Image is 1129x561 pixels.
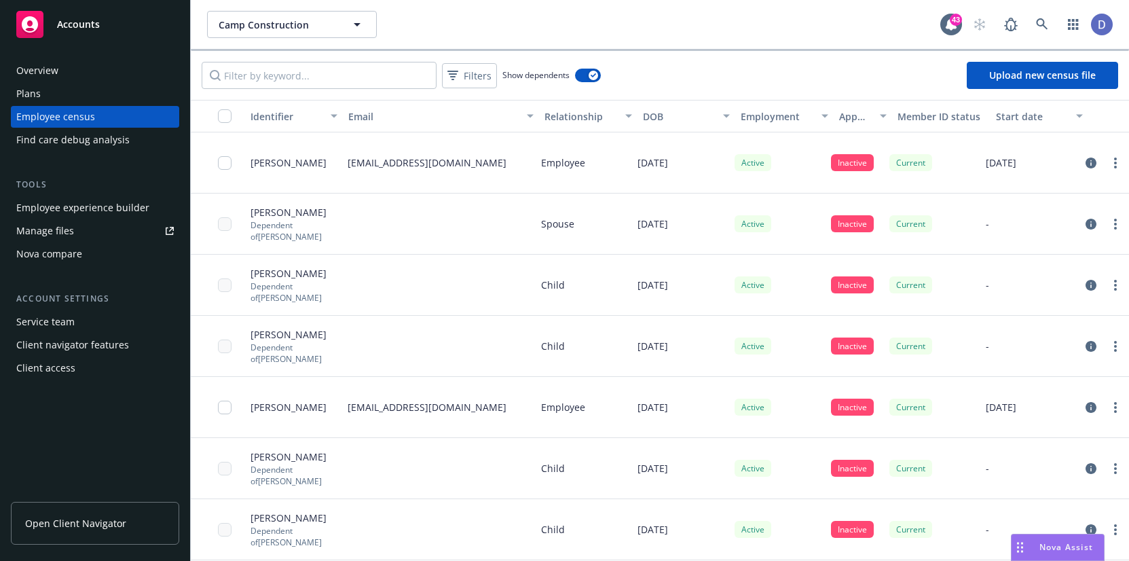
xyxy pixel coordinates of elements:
span: Open Client Navigator [25,516,126,530]
span: [PERSON_NAME] [251,400,327,414]
p: Child [541,461,565,475]
p: [DATE] [637,278,668,292]
div: Active [735,399,771,416]
button: Start date [991,100,1088,132]
span: Filters [464,69,492,83]
a: Client access [11,357,179,379]
a: circleInformation [1083,216,1099,232]
button: Member ID status [892,100,990,132]
span: Accounts [57,19,100,30]
input: Toggle Row Selected [218,462,232,475]
p: [DATE] [637,522,668,537]
p: [DATE] [637,156,668,170]
input: Toggle Row Selected [218,217,232,231]
p: Child [541,522,565,537]
div: Current [889,154,932,171]
a: Employee experience builder [11,197,179,219]
a: circleInformation [1083,399,1099,416]
div: Active [735,276,771,293]
a: Manage files [11,220,179,242]
a: circleInformation [1083,155,1099,171]
div: Overview [16,60,58,82]
p: [DATE] [637,217,668,231]
a: Client navigator features [11,334,179,356]
p: Child [541,278,565,292]
button: Camp Construction [207,11,377,38]
a: Search [1029,11,1056,38]
p: Dependent of [PERSON_NAME] [251,525,337,548]
div: Member ID status [897,109,984,124]
button: Employment [735,100,833,132]
p: - [986,522,989,537]
input: Toggle Row Selected [218,156,232,170]
span: Camp Construction [219,18,336,32]
p: [DATE] [637,461,668,475]
div: Employment [741,109,813,124]
a: more [1107,399,1124,416]
div: Active [735,215,771,232]
button: Email [343,100,539,132]
p: [EMAIL_ADDRESS][DOMAIN_NAME] [348,400,506,414]
div: Inactive [831,399,874,416]
a: Service team [11,311,179,333]
div: 43 [950,14,962,26]
div: Account settings [11,292,179,306]
p: Spouse [541,217,574,231]
div: App status [839,109,872,124]
span: Nova Assist [1039,541,1093,553]
div: Inactive [831,338,874,355]
span: [PERSON_NAME] [251,205,337,219]
p: [EMAIL_ADDRESS][DOMAIN_NAME] [348,156,506,170]
div: Drag to move [1012,535,1029,560]
p: Child [541,339,565,353]
p: - [986,278,989,292]
div: Current [889,338,932,355]
div: Find care debug analysis [16,129,130,151]
p: [DATE] [986,400,1016,414]
p: - [986,339,989,353]
div: Active [735,460,771,477]
div: Current [889,215,932,232]
p: Employee [541,400,585,414]
a: more [1107,155,1124,171]
p: Employee [541,156,585,170]
button: Filters [442,63,497,88]
div: Inactive [831,215,874,232]
span: [PERSON_NAME] [251,266,337,280]
div: Current [889,276,932,293]
button: Identifier [245,100,343,132]
button: DOB [637,100,735,132]
span: [PERSON_NAME] [251,511,337,525]
a: circleInformation [1083,338,1099,355]
a: Nova compare [11,243,179,265]
p: Dependent of [PERSON_NAME] [251,219,337,242]
p: [DATE] [637,339,668,353]
button: Nova Assist [1011,534,1105,561]
p: - [986,461,989,475]
div: Relationship [544,109,616,124]
a: Upload new census file [967,62,1118,89]
div: Email [348,109,519,124]
span: Show dependents [502,69,570,81]
p: Dependent of [PERSON_NAME] [251,464,337,487]
div: Current [889,521,932,538]
a: more [1107,522,1124,538]
span: Filters [445,66,494,86]
input: Toggle Row Selected [218,340,232,353]
input: Filter by keyword... [202,62,437,89]
div: Current [889,460,932,477]
div: Inactive [831,460,874,477]
div: Start date [996,109,1068,124]
input: Toggle Row Selected [218,278,232,292]
p: [DATE] [986,156,1016,170]
div: Current [889,399,932,416]
p: [DATE] [637,400,668,414]
p: Dependent of [PERSON_NAME] [251,280,337,304]
a: circleInformation [1083,277,1099,293]
span: [PERSON_NAME] [251,327,337,342]
div: Client access [16,357,75,379]
a: more [1107,460,1124,477]
div: Active [735,154,771,171]
div: Client navigator features [16,334,129,356]
a: Report a Bug [997,11,1024,38]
